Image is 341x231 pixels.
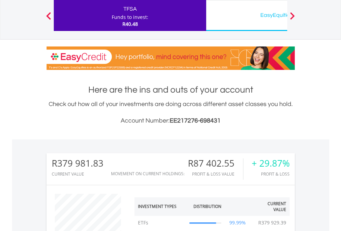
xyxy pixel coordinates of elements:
button: Previous [42,15,56,22]
th: Investment Types [134,197,186,216]
div: Profit & Loss Value [188,172,243,176]
div: Funds to invest: [112,14,148,21]
span: R40.48 [122,21,138,27]
button: Next [285,15,299,22]
div: Movement on Current Holdings: [111,171,184,176]
th: Current Value [251,197,290,216]
div: R87 402.55 [188,158,243,168]
h3: Account Number: [47,116,295,126]
span: EE217276-698431 [170,117,221,124]
div: CURRENT VALUE [52,172,103,176]
div: R379 981.83 [52,158,103,168]
h1: Here are the ins and outs of your account [47,84,295,96]
td: R379 929.39 [255,216,290,230]
div: Distribution [193,203,221,209]
td: ETFs [134,216,186,230]
div: Profit & Loss [252,172,290,176]
div: Check out how all of your investments are doing across different asset classes you hold. [47,99,295,126]
td: 99.99% [225,216,251,230]
div: + 29.87% [252,158,290,168]
div: TFSA [58,4,202,14]
img: EasyCredit Promotion Banner [47,46,295,70]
